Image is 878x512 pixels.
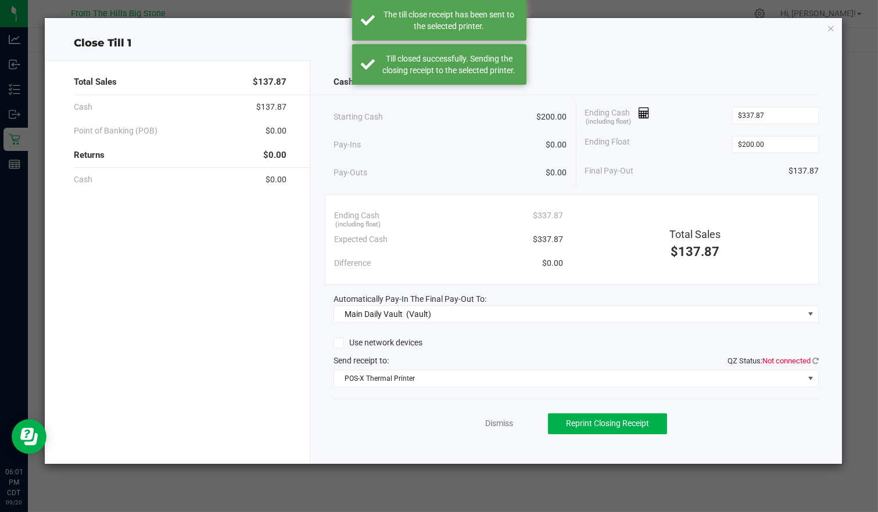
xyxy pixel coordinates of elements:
[485,417,513,430] a: Dismiss
[334,210,379,222] span: Ending Cash
[334,75,353,89] span: Cash
[334,356,389,365] span: Send receipt to:
[334,257,371,269] span: Difference
[263,149,286,162] span: $0.00
[334,337,422,349] label: Use network devices
[585,107,650,124] span: Ending Cash
[335,220,381,230] span: (including float)
[546,167,567,179] span: $0.00
[406,309,431,319] span: (Vault)
[266,174,286,186] span: $0.00
[334,294,486,304] span: Automatically Pay-In The Final Pay-Out To:
[566,419,649,428] span: Reprint Closing Receipt
[585,136,630,153] span: Ending Float
[546,139,567,151] span: $0.00
[74,174,92,186] span: Cash
[548,413,667,434] button: Reprint Closing Receipt
[45,35,841,51] div: Close Till 1
[74,125,157,137] span: Point of Banking (POB)
[74,101,92,113] span: Cash
[762,356,811,365] span: Not connected
[74,75,117,89] span: Total Sales
[334,139,361,151] span: Pay-Ins
[334,370,803,387] span: POS-X Thermal Printer
[74,143,286,168] div: Returns
[533,233,563,246] span: $337.87
[533,210,563,222] span: $337.87
[671,244,719,259] span: $137.87
[334,233,388,246] span: Expected Cash
[266,125,286,137] span: $0.00
[345,309,403,319] span: Main Daily Vault
[586,117,631,127] span: (including float)
[542,257,563,269] span: $0.00
[334,167,367,179] span: Pay-Outs
[256,101,286,113] span: $137.87
[789,165,819,177] span: $137.87
[669,228,721,240] span: Total Sales
[381,53,518,76] div: Till closed successfully. Sending the closing receipt to the selected printer.
[728,356,819,365] span: QZ Status:
[381,9,518,32] div: The till close receipt has been sent to the selected printer.
[585,165,634,177] span: Final Pay-Out
[537,111,567,123] span: $200.00
[334,111,383,123] span: Starting Cash
[253,75,286,89] span: $137.87
[12,419,46,454] iframe: Resource center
